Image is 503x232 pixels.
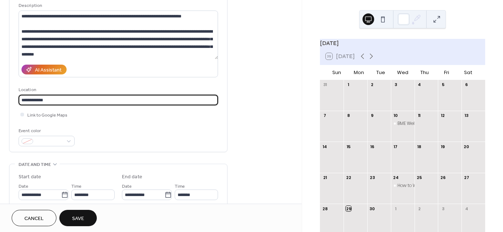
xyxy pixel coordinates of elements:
div: 19 [440,144,445,149]
div: 1 [346,82,351,87]
span: Date and time [19,161,51,168]
div: 17 [393,144,399,149]
div: Sun [326,65,348,80]
div: 4 [464,206,469,211]
div: Mon [348,65,369,80]
div: 30 [369,206,375,211]
div: 11 [417,113,422,118]
div: 25 [417,175,422,180]
div: 3 [440,206,445,211]
div: 5 [440,82,445,87]
div: 16 [369,144,375,149]
span: Date [19,183,28,190]
div: 13 [464,113,469,118]
button: Save [59,210,97,226]
div: BME Welcome Event [397,121,439,127]
div: Start date [19,173,41,181]
div: BME Welcome Event [391,121,415,127]
div: 31 [322,82,328,87]
div: 24 [393,175,399,180]
div: AI Assistant [35,66,62,74]
div: 10 [393,113,399,118]
div: 18 [417,144,422,149]
div: 1 [393,206,399,211]
div: 22 [346,175,351,180]
div: 8 [346,113,351,118]
div: How to Write a Lab Report [391,183,415,189]
span: Time [71,183,82,190]
div: Tue [370,65,392,80]
div: 2 [369,82,375,87]
div: 6 [464,82,469,87]
div: 3 [393,82,399,87]
div: 26 [440,175,445,180]
span: Time [175,183,185,190]
div: 29 [346,206,351,211]
div: 12 [440,113,445,118]
div: Sat [458,65,479,80]
div: 21 [322,175,328,180]
span: Cancel [24,215,44,223]
div: 27 [464,175,469,180]
div: How to Write a Lab Report [397,183,451,189]
span: Date [122,183,132,190]
div: 14 [322,144,328,149]
span: Link to Google Maps [27,111,67,119]
div: [DATE] [320,39,485,48]
div: Description [19,2,217,9]
div: 2 [417,206,422,211]
div: 9 [369,113,375,118]
div: 20 [464,144,469,149]
div: Location [19,86,217,94]
span: Save [72,215,84,223]
div: 7 [322,113,328,118]
div: 23 [369,175,375,180]
div: Wed [392,65,413,80]
div: 15 [346,144,351,149]
div: Thu [413,65,435,80]
div: 28 [322,206,328,211]
div: Fri [435,65,457,80]
div: Event color [19,127,73,135]
div: 4 [417,82,422,87]
button: Cancel [12,210,56,226]
div: End date [122,173,142,181]
button: AI Assistant [21,65,67,74]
